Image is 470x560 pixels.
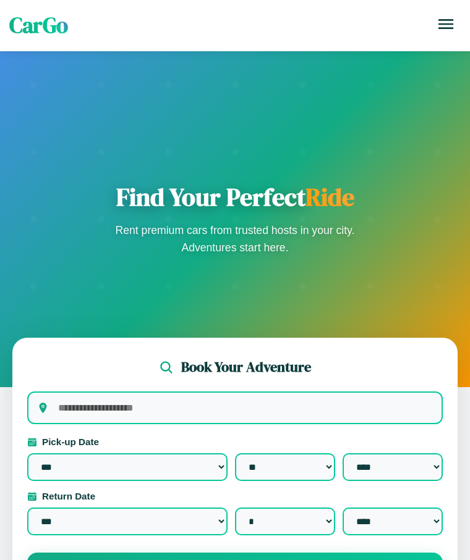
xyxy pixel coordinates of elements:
p: Rent premium cars from trusted hosts in your city. Adventures start here. [111,222,359,256]
span: CarGo [9,10,68,40]
h2: Book Your Adventure [181,357,311,377]
label: Pick-up Date [27,437,443,447]
span: Ride [305,180,354,214]
label: Return Date [27,491,443,501]
h1: Find Your Perfect [111,182,359,212]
